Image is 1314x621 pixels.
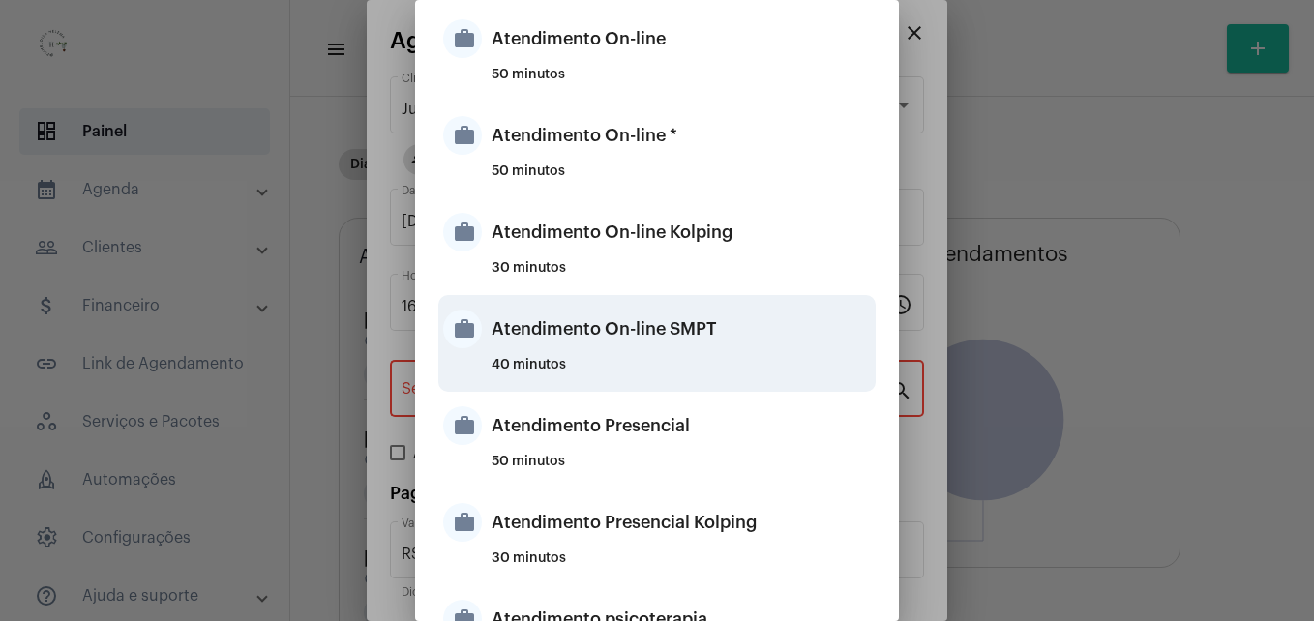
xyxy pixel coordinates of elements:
[443,406,482,445] mat-icon: work
[443,19,482,58] mat-icon: work
[443,116,482,155] mat-icon: work
[492,300,871,358] div: Atendimento On-line SMPT
[492,261,871,290] div: 30 minutos
[492,551,871,580] div: 30 minutos
[492,493,871,551] div: Atendimento Presencial Kolping
[443,503,482,542] mat-icon: work
[492,358,871,387] div: 40 minutos
[443,213,482,251] mat-icon: work
[443,310,482,348] mat-icon: work
[492,164,871,193] div: 50 minutos
[492,203,871,261] div: Atendimento On-line Kolping
[492,455,871,484] div: 50 minutos
[492,10,871,68] div: Atendimento On-line
[492,68,871,97] div: 50 minutos
[492,106,871,164] div: Atendimento On-line *
[492,397,871,455] div: Atendimento Presencial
